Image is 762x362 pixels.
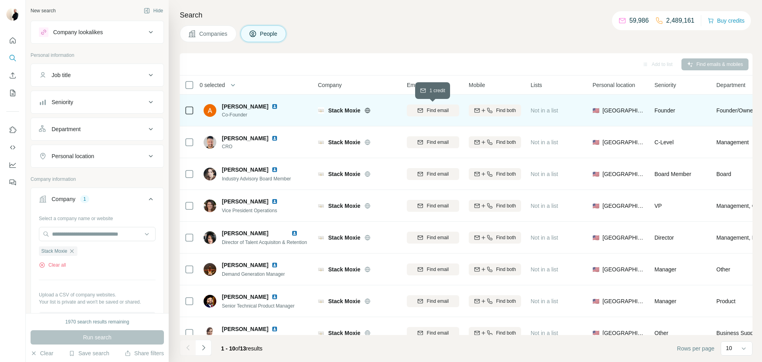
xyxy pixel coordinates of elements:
[222,176,291,182] span: Industry Advisory Board Member
[204,295,216,308] img: Avatar
[222,230,268,236] span: [PERSON_NAME]
[716,81,745,89] span: Department
[716,106,755,114] span: Founder/Owner
[708,15,745,26] button: Buy credits
[222,166,268,174] span: [PERSON_NAME]
[427,234,448,241] span: Find email
[6,33,19,48] button: Quick start
[52,152,94,160] div: Personal location
[138,5,169,17] button: Hide
[53,28,103,36] div: Company lookalikes
[39,298,156,306] p: Your list is private and won't be saved or shared.
[407,136,459,148] button: Find email
[531,266,558,273] span: Not in a list
[407,105,459,116] button: Find email
[222,325,268,333] span: [PERSON_NAME]
[318,203,324,209] img: Logo of Stack Moxie
[602,265,645,273] span: [GEOGRAPHIC_DATA]
[328,106,360,114] span: Stack Moxie
[531,139,558,145] span: Not in a list
[200,81,225,89] span: 0 selected
[726,344,732,352] p: 10
[6,51,19,65] button: Search
[52,98,73,106] div: Seniority
[407,81,421,89] span: Email
[31,23,164,42] button: Company lookalikes
[39,212,156,222] div: Select a company name or website
[6,158,19,172] button: Dashboard
[629,16,649,25] p: 59,986
[469,232,521,244] button: Find both
[531,203,558,209] span: Not in a list
[654,107,675,114] span: Founder
[716,265,730,273] span: Other
[593,202,599,210] span: 🇺🇸
[6,8,19,21] img: Avatar
[531,107,558,114] span: Not in a list
[204,263,216,276] img: Avatar
[407,327,459,339] button: Find email
[318,139,324,145] img: Logo of Stack Moxie
[531,81,542,89] span: Lists
[318,266,324,273] img: Logo of Stack Moxie
[271,166,278,173] img: LinkedIn logo
[204,199,216,212] img: Avatar
[271,294,278,300] img: LinkedIn logo
[52,125,81,133] div: Department
[602,106,645,114] span: [GEOGRAPHIC_DATA]
[271,262,278,268] img: LinkedIn logo
[235,345,240,352] span: of
[222,111,287,118] span: Co-Founder
[318,81,342,89] span: Company
[31,120,164,139] button: Department
[427,329,448,337] span: Find email
[65,318,129,325] div: 1970 search results remaining
[204,136,216,149] img: Avatar
[260,30,278,38] span: People
[271,135,278,141] img: LinkedIn logo
[52,195,75,203] div: Company
[125,349,164,357] button: Share filters
[496,298,516,305] span: Find both
[6,86,19,100] button: My lists
[593,329,599,337] span: 🇺🇸
[6,140,19,155] button: Use Surfe API
[39,312,156,326] button: Upload a list of companies
[469,295,521,307] button: Find both
[6,68,19,83] button: Enrich CSV
[318,171,324,177] img: Logo of Stack Moxie
[328,329,360,337] span: Stack Moxie
[222,197,268,205] span: [PERSON_NAME]
[469,105,521,116] button: Find both
[602,202,645,210] span: [GEOGRAPHIC_DATA]
[328,202,360,210] span: Stack Moxie
[318,107,324,114] img: Logo of Stack Moxie
[180,10,752,21] h4: Search
[6,123,19,137] button: Use Surfe on LinkedIn
[41,248,67,255] span: Stack Moxie
[222,143,287,150] span: CRO
[271,198,278,205] img: LinkedIn logo
[427,298,448,305] span: Find email
[39,261,66,269] button: Clear all
[427,202,448,209] span: Find email
[31,93,164,112] button: Seniority
[328,138,360,146] span: Stack Moxie
[31,147,164,166] button: Personal location
[654,298,676,304] span: Manager
[469,136,521,148] button: Find both
[31,52,164,59] p: Personal information
[204,104,216,117] img: Avatar
[716,297,735,305] span: Product
[654,171,691,177] span: Board Member
[31,7,56,14] div: New search
[602,297,645,305] span: [GEOGRAPHIC_DATA]
[427,139,448,146] span: Find email
[593,138,599,146] span: 🇺🇸
[196,340,212,356] button: Navigate to next page
[602,138,645,146] span: [GEOGRAPHIC_DATA]
[716,138,749,146] span: Management
[31,176,164,183] p: Company information
[531,330,558,336] span: Not in a list
[531,234,558,241] span: Not in a list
